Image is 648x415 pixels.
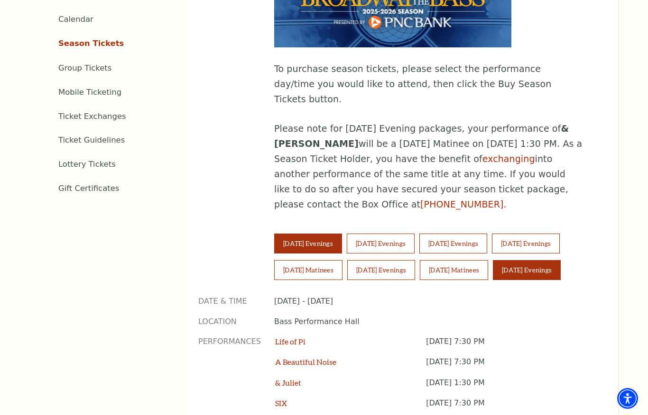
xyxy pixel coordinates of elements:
[198,296,260,307] p: Date & Time
[274,316,590,327] p: Bass Performance Hall
[275,398,287,407] a: SIX
[347,260,415,280] button: [DATE] Evenings
[275,337,305,346] a: Life of Pi
[420,199,503,209] a: call 817-212-4450
[58,184,119,193] a: Gift Certificates
[58,112,126,121] a: Ticket Exchanges
[58,135,125,144] a: Ticket Guidelines
[347,234,415,253] button: [DATE] Evenings
[58,160,116,169] a: Lottery Tickets
[426,336,590,357] p: [DATE] 7:30 PM
[198,316,260,327] p: Location
[58,15,93,24] a: Calendar
[58,39,124,48] a: Season Tickets
[275,378,301,387] a: & Juliet
[58,88,121,97] a: Mobile Ticketing
[274,62,583,107] p: To purchase season tickets, please select the performance day/time you would like to attend, then...
[274,260,343,280] button: [DATE] Matinees
[617,388,638,409] div: Accessibility Menu
[482,153,535,164] a: exchanging
[58,63,111,72] a: Group Tickets
[426,378,590,398] p: [DATE] 1:30 PM
[275,357,336,366] a: A Beautiful Noise
[274,296,590,307] p: [DATE] - [DATE]
[420,260,488,280] button: [DATE] Matinees
[274,234,342,253] button: [DATE] Evenings
[419,234,487,253] button: [DATE] Evenings
[274,121,583,212] p: Please note for [DATE] Evening packages, your performance of will be a [DATE] Matinee on [DATE] 1...
[426,357,590,377] p: [DATE] 7:30 PM
[493,260,561,280] button: [DATE] Evenings
[492,234,560,253] button: [DATE] Evenings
